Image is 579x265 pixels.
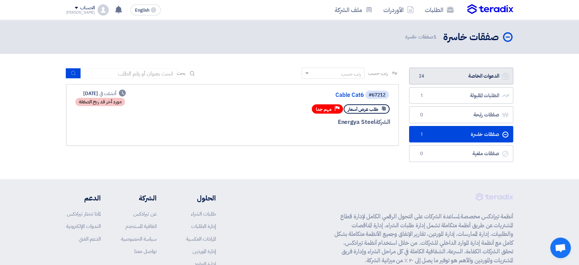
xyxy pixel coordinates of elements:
[368,70,387,77] span: رتب حسب
[225,118,390,127] div: Energya Steel
[409,106,513,123] a: صفقات رابحة0
[133,210,157,218] a: عن تيرادكس
[378,2,419,18] a: الأوردرات
[467,4,513,14] img: Teradix logo
[405,33,438,41] span: صفقات خاسرة
[550,238,571,258] div: دردشة مفتوحة
[80,5,95,11] div: الحساب
[66,11,95,14] div: [PERSON_NAME]
[341,70,361,78] div: رتب حسب
[409,68,513,84] a: الدعوات الخاصة24
[418,150,426,157] span: 0
[443,31,499,44] h2: صفقات خاسرة
[75,98,125,106] div: مورد آخر قد ربح الصفقة
[177,70,186,77] span: بحث
[329,2,378,18] a: ملف الشركة
[191,210,216,218] a: طلبات الشراء
[334,212,513,265] p: أنظمة تيرادكس مخصصة لمساعدة الشركات على التحول الرقمي الكامل لإدارة قطاع المشتريات عن طريق أنظمة ...
[66,193,101,203] li: الدعم
[409,145,513,162] a: صفقات ملغية0
[418,92,426,99] span: 1
[177,193,216,203] li: الحلول
[186,235,216,243] a: المزادات العكسية
[369,93,385,97] div: #67212
[418,131,426,138] span: 1
[125,222,157,230] a: اتفاقية المستخدم
[409,126,513,143] a: صفقات خاسرة1
[67,210,101,218] a: لماذا تختار تيرادكس
[348,106,378,113] span: طلب عرض أسعار
[66,222,101,230] a: الندوات الإلكترونية
[134,247,157,255] a: تواصل معنا
[98,4,109,15] img: profile_test.png
[135,8,149,13] span: English
[81,68,177,79] input: ابحث بعنوان أو رقم الطلب
[191,222,216,230] a: إدارة الطلبات
[83,90,126,97] div: [DATE]
[433,33,436,41] span: 1
[227,92,364,98] a: Cable Cat6
[121,193,157,203] li: الشركة
[131,4,161,15] button: English
[409,87,513,104] a: الطلبات المقبولة1
[193,247,216,255] a: إدارة الموردين
[418,112,426,118] span: 0
[375,118,390,126] span: الشركة
[79,235,101,243] a: الدعم الفني
[316,106,332,113] span: مهم جدا
[418,73,426,80] span: 24
[121,235,157,243] a: سياسة الخصوصية
[99,90,116,97] span: أنشئت في
[419,2,459,18] a: الطلبات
